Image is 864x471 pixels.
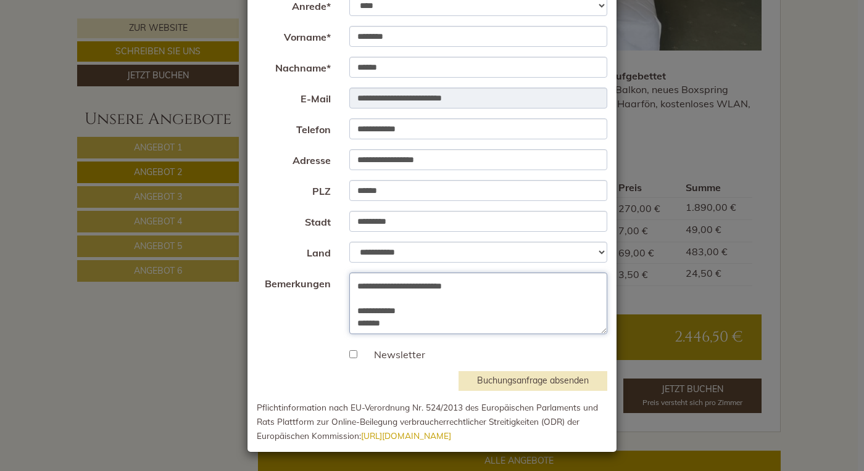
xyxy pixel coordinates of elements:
label: Stadt [247,211,340,229]
label: E-Mail [247,88,340,106]
label: Vorname* [247,26,340,44]
button: Buchungsanfrage absenden [459,371,607,391]
label: Telefon [247,118,340,137]
label: Nachname* [247,57,340,75]
label: Newsletter [362,348,425,362]
label: PLZ [247,180,340,199]
label: Bemerkungen [247,272,340,291]
small: Pflichtinformation nach EU-Verordnung Nr. 524/2013 des Europäischen Parlaments und Rats Plattform... [257,402,598,441]
label: Land [247,242,340,260]
a: [URL][DOMAIN_NAME] [361,430,451,441]
label: Adresse [247,149,340,168]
